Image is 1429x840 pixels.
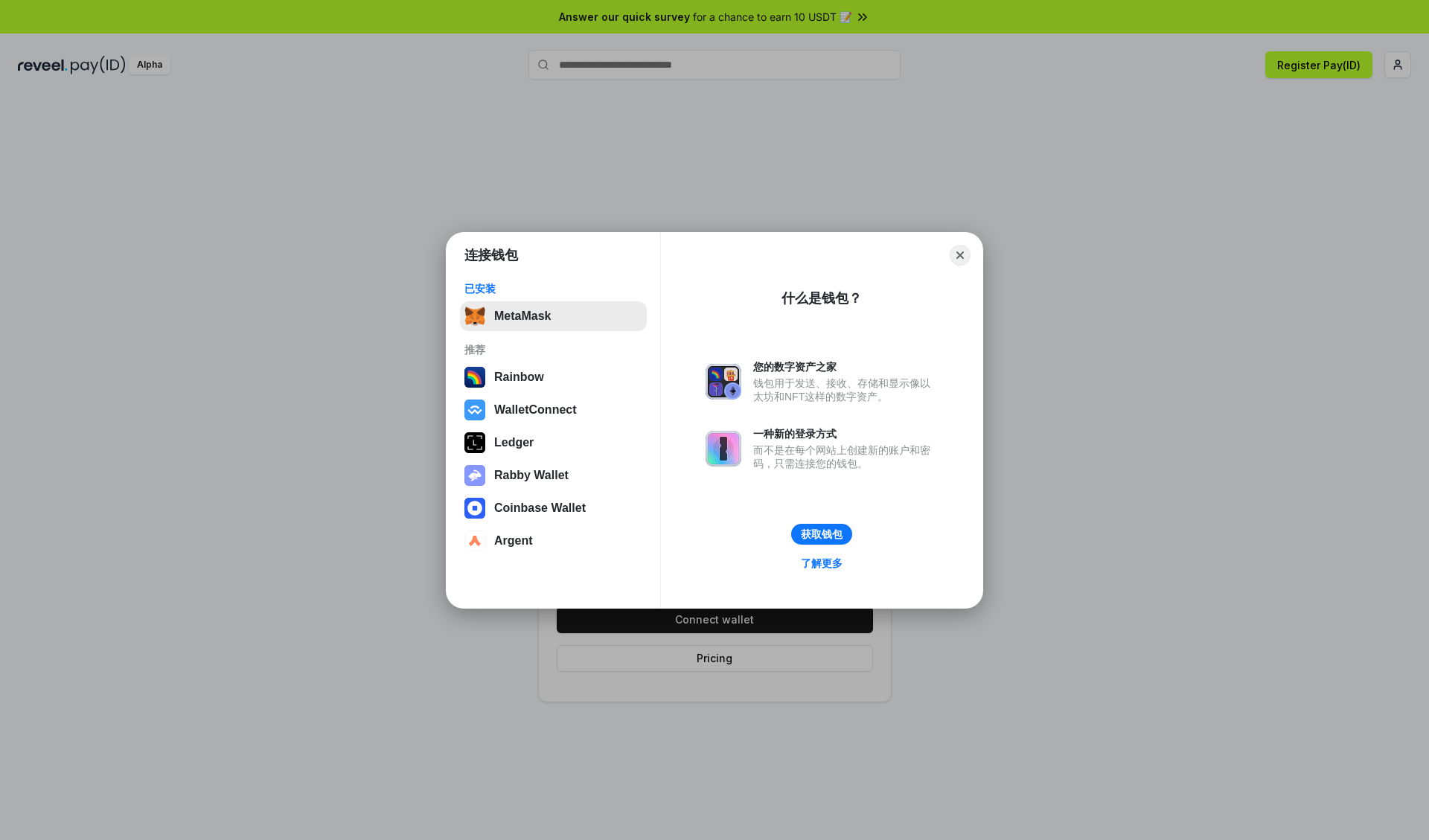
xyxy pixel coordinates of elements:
[494,371,544,384] div: Rainbow
[464,432,485,453] img: svg+xml,%3Csvg%20xmlns%3D%22http%3A%2F%2Fwww.w3.org%2F2000%2Fsvg%22%20width%3D%2228%22%20height%3...
[753,376,938,403] div: 钱包用于发送、接收、存储和显示像以太坊和NFT这样的数字资产。
[801,557,843,570] div: 了解更多
[460,395,647,425] button: WalletConnect
[753,360,938,373] div: 您的数字资产之家
[753,427,938,440] div: 一种新的登录方式
[460,428,647,458] button: Ledger
[494,534,533,548] div: Argent
[464,367,485,388] img: svg+xml,%3Csvg%20width%3D%22120%22%20height%3D%22120%22%20viewBox%3D%220%200%20120%20120%22%20fil...
[753,443,938,470] div: 而不是在每个网站上创建新的账户和密码，只需连接您的钱包。
[460,493,647,523] button: Coinbase Wallet
[706,431,741,467] img: svg+xml,%3Csvg%20xmlns%3D%22http%3A%2F%2Fwww.w3.org%2F2000%2Fsvg%22%20fill%3D%22none%22%20viewBox...
[464,306,485,327] img: svg+xml,%3Csvg%20fill%3D%22none%22%20height%3D%2233%22%20viewBox%3D%220%200%2035%2033%22%20width%...
[950,245,971,266] button: Close
[460,526,647,556] button: Argent
[460,301,647,331] button: MetaMask
[464,246,518,264] h1: 连接钱包
[791,524,852,545] button: 获取钱包
[494,501,586,515] div: Coinbase Wallet
[801,528,843,541] div: 获取钱包
[781,289,862,307] div: 什么是钱包？
[460,362,647,392] button: Rainbow
[464,498,485,519] img: svg+xml,%3Csvg%20width%3D%2228%22%20height%3D%2228%22%20viewBox%3D%220%200%2028%2028%22%20fill%3D...
[464,530,485,551] img: svg+xml,%3Csvg%20width%3D%2228%22%20height%3D%2228%22%20viewBox%3D%220%200%2028%2028%22%20fill%3D...
[464,282,642,295] div: 已安装
[494,310,551,323] div: MetaMask
[706,364,741,400] img: svg+xml,%3Csvg%20xmlns%3D%22http%3A%2F%2Fwww.w3.org%2F2000%2Fsvg%22%20fill%3D%22none%22%20viewBox...
[464,400,485,420] img: svg+xml,%3Csvg%20width%3D%2228%22%20height%3D%2228%22%20viewBox%3D%220%200%2028%2028%22%20fill%3D...
[792,554,851,573] a: 了解更多
[460,461,647,490] button: Rabby Wallet
[494,469,569,482] div: Rabby Wallet
[464,343,642,356] div: 推荐
[464,465,485,486] img: svg+xml,%3Csvg%20xmlns%3D%22http%3A%2F%2Fwww.w3.org%2F2000%2Fsvg%22%20fill%3D%22none%22%20viewBox...
[494,436,534,449] div: Ledger
[494,403,577,417] div: WalletConnect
